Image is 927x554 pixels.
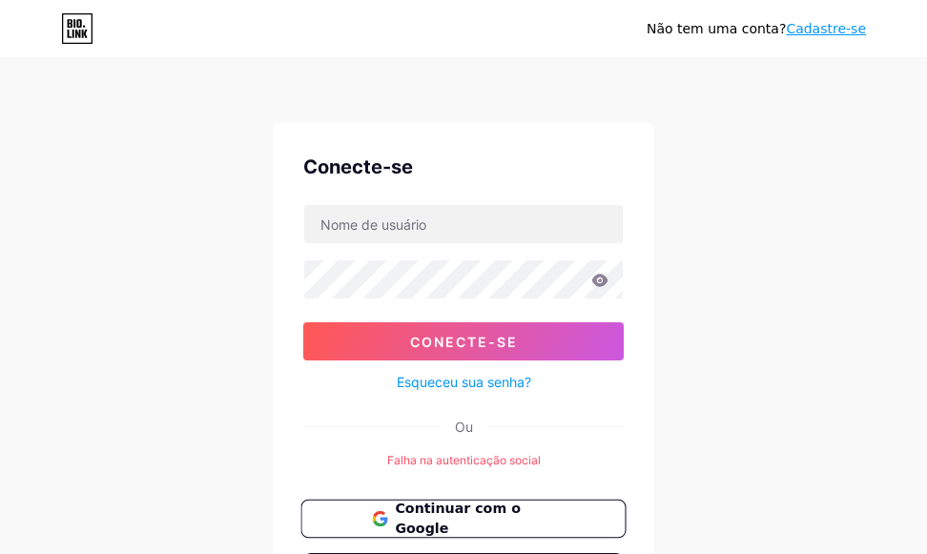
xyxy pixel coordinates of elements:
[455,419,473,435] font: Ou
[647,21,786,36] font: Não tem uma conta?
[303,155,413,178] font: Conecte-se
[303,322,624,360] button: Conecte-se
[303,500,624,538] a: Continuar com o Google
[397,374,531,390] font: Esqueceu sua senha?
[387,453,541,467] font: Falha na autenticação social
[395,501,520,537] font: Continuar com o Google
[300,500,626,539] button: Continuar com o Google
[410,334,518,350] font: Conecte-se
[304,205,623,243] input: Nome de usuário
[397,372,531,392] a: Esqueceu sua senha?
[786,21,866,36] a: Cadastre-se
